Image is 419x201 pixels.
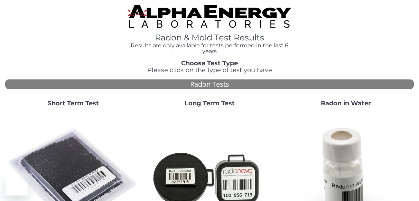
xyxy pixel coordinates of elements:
[321,99,371,107] strong: Radon in Water
[48,99,99,107] strong: Short Term Test
[181,59,238,67] strong: Choose Test Type
[128,33,291,42] h1: Radon & Mold Test Results
[185,99,235,107] strong: Long Term Test
[5,79,414,89] div: Radon Tests
[128,5,291,28] img: TightCrop.jpg
[147,66,272,74] span: Please click on the type of test you have
[6,173,28,195] iframe: Button to launch messaging window
[128,42,291,55] h4: Results are only available for tests performed in the last 6 years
